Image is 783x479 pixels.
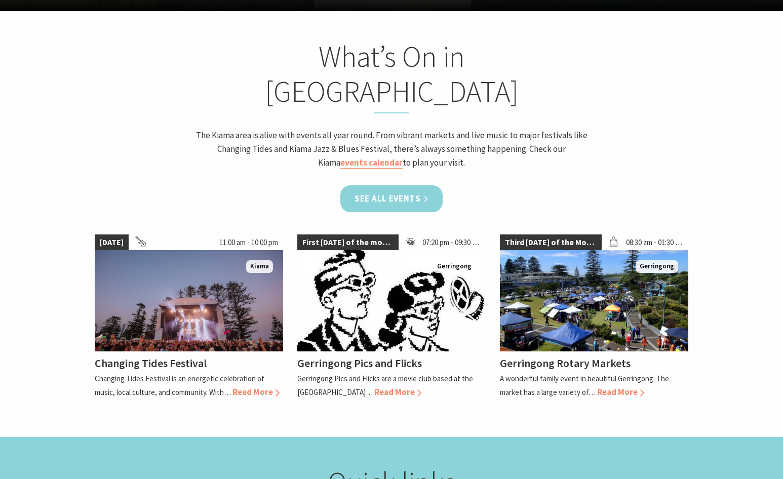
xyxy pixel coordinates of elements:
[500,374,669,397] p: A wonderful family event in beautiful Gerringong. The market has a large variety of…
[500,234,688,399] a: Third [DATE] of the Month 08:30 am - 01:30 pm Christmas Market and Street Parade Gerringong Gerri...
[297,234,486,399] a: First [DATE] of the month 07:20 pm - 09:30 pm Gerringong Gerringong Pics and Flicks Gerringong Pi...
[193,39,590,113] h2: What’s On in [GEOGRAPHIC_DATA]
[193,129,590,170] p: The Kiama area is alive with events all year round. From vibrant markets and live music to major ...
[297,374,473,397] p: Gerringong Pics and Flicks are a movie club based at the [GEOGRAPHIC_DATA]…
[297,356,422,370] h4: Gerringong Pics and Flicks
[417,234,486,251] span: 07:20 pm - 09:30 pm
[621,234,688,251] span: 08:30 am - 01:30 pm
[636,260,678,273] span: Gerringong
[433,260,476,273] span: Gerringong
[500,250,688,351] img: Christmas Market and Street Parade
[597,386,644,397] span: Read More
[297,234,399,251] span: First [DATE] of the month
[374,386,421,397] span: Read More
[95,250,283,351] img: Changing Tides Main Stage
[214,234,283,251] span: 11:00 am - 10:00 pm
[95,356,207,370] h4: Changing Tides Festival
[95,234,129,251] span: [DATE]
[232,386,280,397] span: Read More
[340,185,443,212] a: See all Events
[95,374,264,397] p: Changing Tides Festival is an energetic celebration of music, local culture, and community. With…
[340,157,403,169] a: events calendar
[95,234,283,399] a: [DATE] 11:00 am - 10:00 pm Changing Tides Main Stage Kiama Changing Tides Festival Changing Tides...
[500,234,602,251] span: Third [DATE] of the Month
[246,260,273,273] span: Kiama
[500,356,631,370] h4: Gerringong Rotary Markets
